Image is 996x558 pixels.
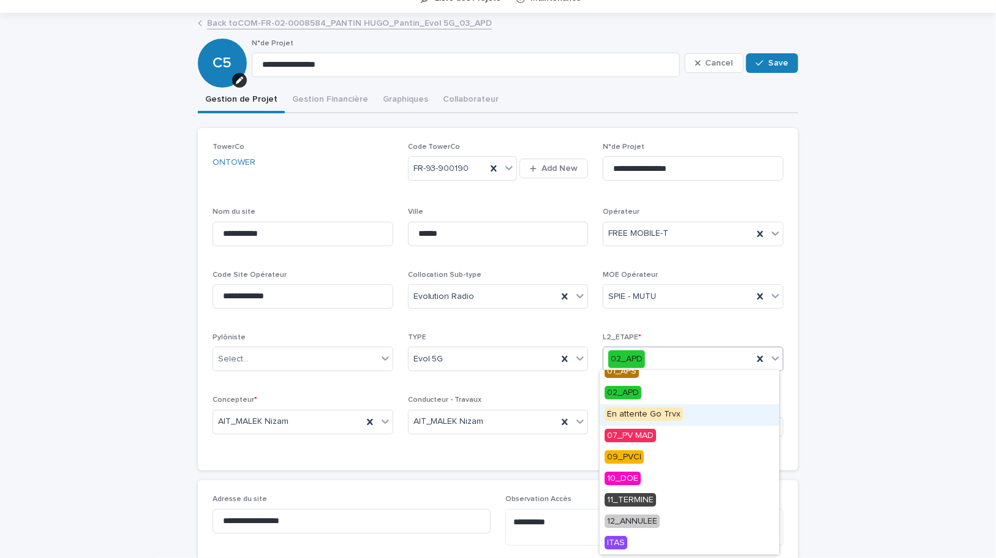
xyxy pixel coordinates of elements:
span: 02_APD [605,386,641,399]
div: 09_PVCI [600,447,779,469]
span: Collocation Sub-type [408,271,482,279]
span: Nom du site [213,208,255,216]
button: Graphiques [375,88,436,113]
span: Save [768,59,788,67]
button: Collaborateur [436,88,506,113]
span: N°de Projet [603,143,644,151]
div: 12_ANNULEE [600,511,779,533]
span: Ville [408,208,423,216]
span: 07_PV MAD [605,429,656,442]
span: 09_PVCI [605,450,644,464]
div: 01_APS [600,361,779,383]
button: Save [746,53,798,73]
div: 10_DOE [600,469,779,490]
span: Adresse du site [213,496,267,503]
button: Cancel [685,53,744,73]
span: Code Site Opérateur [213,271,287,279]
span: Pylôniste [213,334,246,341]
span: MOE Opérateur [603,271,658,279]
span: N°de Projet [252,40,293,47]
span: 01_APS [605,364,639,378]
span: SPIE - MUTU [608,290,656,303]
span: Conducteur - Travaux [408,396,482,404]
span: Code TowerCo [408,143,461,151]
span: 10_DOE [605,472,641,485]
a: Back toCOM-FR-02-0008584_PANTIN HUGO_Pantin_Evol 5G_03_APD [207,15,492,29]
span: En attente Go Trvx [605,407,683,421]
div: C5 [198,5,247,72]
span: AIT_MALEK Nizam [413,415,484,428]
div: 02_APD [608,350,645,368]
span: ITAS [605,536,627,549]
span: Evolution Radio [413,290,475,303]
button: Gestion Financière [285,88,375,113]
div: En attente Go Trvx [600,404,779,426]
button: Add New [519,159,588,178]
span: AIT_MALEK Nizam [218,415,289,428]
span: 11_TERMINE [605,493,656,507]
div: ITAS [600,533,779,554]
span: Observation Accès [505,496,572,503]
span: TYPE [408,334,426,341]
span: Add New [541,164,578,173]
span: Evol 5G [413,353,443,366]
div: 07_PV MAD [600,426,779,447]
span: L2_ETAPE [603,334,641,341]
div: 11_TERMINE [600,490,779,511]
div: 02_APD [600,383,779,404]
span: FR-93-900190 [413,162,469,175]
div: Select... [218,353,249,366]
span: 12_ANNULEE [605,515,660,528]
span: Concepteur [213,396,257,404]
span: TowerCo [213,143,244,151]
span: Opérateur [603,208,639,216]
a: ONTOWER [213,156,255,169]
span: Cancel [706,59,733,67]
span: FREE MOBILE-T [608,227,668,240]
button: Gestion de Projet [198,88,285,113]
